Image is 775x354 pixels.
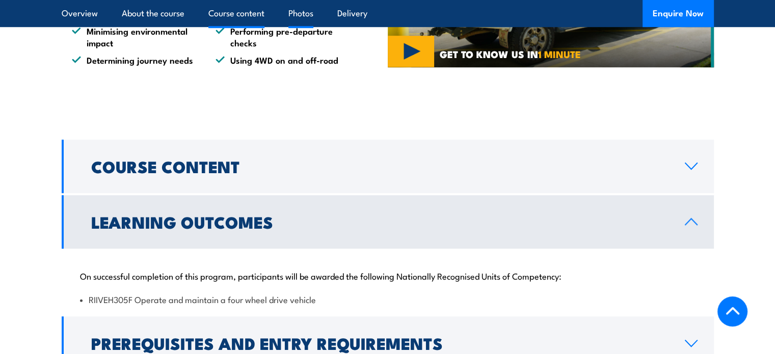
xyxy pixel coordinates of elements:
[538,46,581,61] strong: 1 MINUTE
[91,159,669,173] h2: Course Content
[216,54,341,66] li: Using 4WD on and off-road
[80,293,696,305] li: RIIVEH305F Operate and maintain a four wheel drive vehicle
[72,25,197,49] li: Minimising environmental impact
[216,25,341,49] li: Performing pre-departure checks
[440,49,581,59] span: GET TO KNOW US IN
[72,54,197,66] li: Determining journey needs
[62,195,714,249] a: Learning Outcomes
[91,214,669,229] h2: Learning Outcomes
[91,336,669,350] h2: Prerequisites and Entry Requirements
[80,270,696,281] p: On successful completion of this program, participants will be awarded the following Nationally R...
[62,140,714,193] a: Course Content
